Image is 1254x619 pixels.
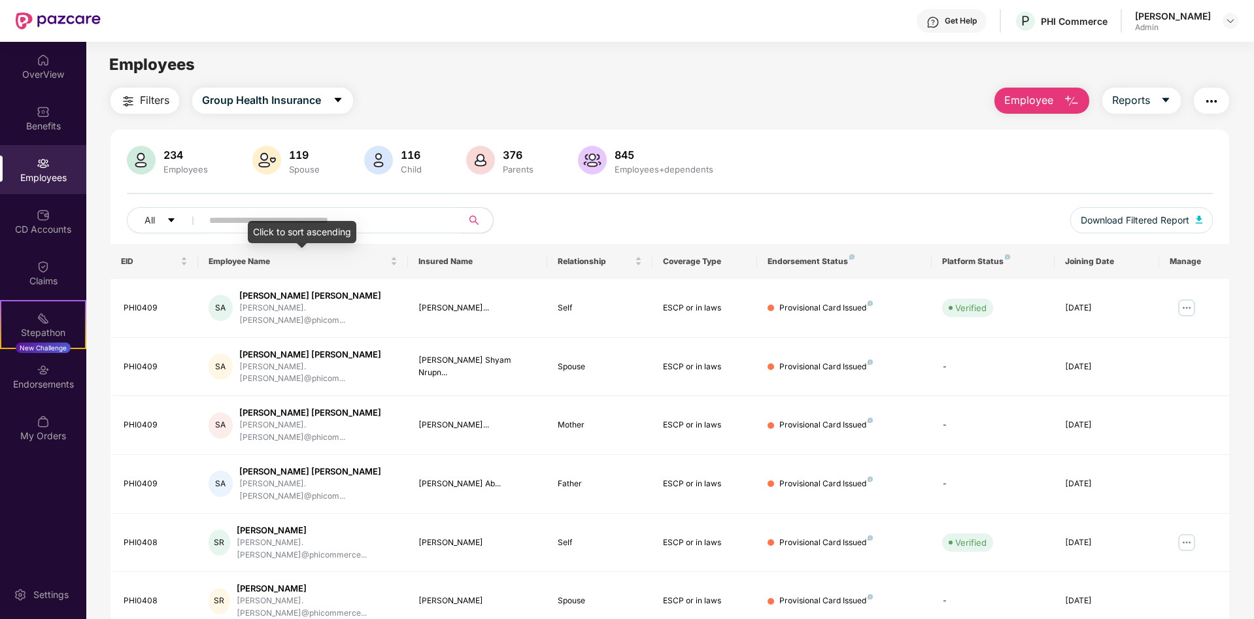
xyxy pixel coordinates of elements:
[849,254,855,259] img: svg+xml;base64,PHN2ZyB4bWxucz0iaHR0cDovL3d3dy53My5vcmcvMjAwMC9zdmciIHdpZHRoPSI4IiBoZWlnaHQ9IjgiIH...
[1176,297,1197,318] img: manageButton
[209,471,233,497] div: SA
[932,396,1054,455] td: -
[1204,93,1219,109] img: svg+xml;base64,PHN2ZyB4bWxucz0iaHR0cDovL3d3dy53My5vcmcvMjAwMC9zdmciIHdpZHRoPSIyNCIgaGVpZ2h0PSIyNC...
[1055,244,1159,279] th: Joining Date
[209,412,233,439] div: SA
[37,415,50,428] img: svg+xml;base64,PHN2ZyBpZD0iTXlfT3JkZXJzIiBkYXRhLW5hbWU9Ik15IE9yZGVycyIgeG1sbnM9Imh0dHA6Ly93d3cudz...
[109,55,195,74] span: Employees
[1070,207,1213,233] button: Download Filtered Report
[209,588,230,614] div: SR
[408,244,548,279] th: Insured Name
[124,361,188,373] div: PHI0409
[161,148,211,161] div: 234
[418,419,537,431] div: [PERSON_NAME]...
[239,407,398,419] div: [PERSON_NAME] [PERSON_NAME]
[29,588,73,601] div: Settings
[955,301,987,314] div: Verified
[16,12,101,29] img: New Pazcare Logo
[333,95,343,107] span: caret-down
[652,244,757,279] th: Coverage Type
[14,588,27,601] img: svg+xml;base64,PHN2ZyBpZD0iU2V0dGluZy0yMHgyMCIgeG1sbnM9Imh0dHA6Ly93d3cudzMub3JnLzIwMDAvc3ZnIiB3aW...
[558,256,632,267] span: Relationship
[198,244,408,279] th: Employee Name
[37,54,50,67] img: svg+xml;base64,PHN2ZyBpZD0iSG9tZSIgeG1sbnM9Imh0dHA6Ly93d3cudzMub3JnLzIwMDAvc3ZnIiB3aWR0aD0iMjAiIG...
[209,256,388,267] span: Employee Name
[1161,95,1171,107] span: caret-down
[1021,13,1030,29] span: P
[868,535,873,541] img: svg+xml;base64,PHN2ZyB4bWxucz0iaHR0cDovL3d3dy53My5vcmcvMjAwMC9zdmciIHdpZHRoPSI4IiBoZWlnaHQ9IjgiIH...
[1065,478,1149,490] div: [DATE]
[932,455,1054,514] td: -
[1004,92,1053,109] span: Employee
[1196,216,1202,224] img: svg+xml;base64,PHN2ZyB4bWxucz0iaHR0cDovL3d3dy53My5vcmcvMjAwMC9zdmciIHhtbG5zOnhsaW5rPSJodHRwOi8vd3...
[418,478,537,490] div: [PERSON_NAME] Ab...
[1065,537,1149,549] div: [DATE]
[237,524,398,537] div: [PERSON_NAME]
[237,582,398,595] div: [PERSON_NAME]
[1005,254,1010,259] img: svg+xml;base64,PHN2ZyB4bWxucz0iaHR0cDovL3d3dy53My5vcmcvMjAwMC9zdmciIHdpZHRoPSI4IiBoZWlnaHQ9IjgiIH...
[418,302,537,314] div: [PERSON_NAME]...
[1065,302,1149,314] div: [DATE]
[779,595,873,607] div: Provisional Card Issued
[768,256,921,267] div: Endorsement Status
[663,302,747,314] div: ESCP or in laws
[1065,419,1149,431] div: [DATE]
[1135,10,1211,22] div: [PERSON_NAME]
[1041,15,1108,27] div: PHI Commerce
[161,164,211,175] div: Employees
[612,164,716,175] div: Employees+dependents
[239,465,398,478] div: [PERSON_NAME] [PERSON_NAME]
[779,537,873,549] div: Provisional Card Issued
[110,88,179,114] button: Filters
[558,361,641,373] div: Spouse
[779,419,873,431] div: Provisional Card Issued
[127,146,156,175] img: svg+xml;base64,PHN2ZyB4bWxucz0iaHR0cDovL3d3dy53My5vcmcvMjAwMC9zdmciIHhtbG5zOnhsaW5rPSJodHRwOi8vd3...
[955,536,987,549] div: Verified
[500,148,536,161] div: 376
[1065,361,1149,373] div: [DATE]
[121,256,178,267] span: EID
[663,595,747,607] div: ESCP or in laws
[209,295,233,321] div: SA
[124,302,188,314] div: PHI0409
[1,326,85,339] div: Stepathon
[779,478,873,490] div: Provisional Card Issued
[37,209,50,222] img: svg+xml;base64,PHN2ZyBpZD0iQ0RfQWNjb3VudHMiIGRhdGEtbmFtZT0iQ0QgQWNjb3VudHMiIHhtbG5zPSJodHRwOi8vd3...
[37,157,50,170] img: svg+xml;base64,PHN2ZyBpZD0iRW1wbG95ZWVzIiB4bWxucz0iaHR0cDovL3d3dy53My5vcmcvMjAwMC9zdmciIHdpZHRoPS...
[663,361,747,373] div: ESCP or in laws
[466,146,495,175] img: svg+xml;base64,PHN2ZyB4bWxucz0iaHR0cDovL3d3dy53My5vcmcvMjAwMC9zdmciIHhtbG5zOnhsaW5rPSJodHRwOi8vd3...
[461,207,494,233] button: search
[558,537,641,549] div: Self
[248,221,356,243] div: Click to sort ascending
[558,419,641,431] div: Mother
[1176,532,1197,553] img: manageButton
[192,88,353,114] button: Group Health Insurancecaret-down
[418,537,537,549] div: [PERSON_NAME]
[547,244,652,279] th: Relationship
[286,164,322,175] div: Spouse
[868,477,873,482] img: svg+xml;base64,PHN2ZyB4bWxucz0iaHR0cDovL3d3dy53My5vcmcvMjAwMC9zdmciIHdpZHRoPSI4IiBoZWlnaHQ9IjgiIH...
[1225,16,1236,26] img: svg+xml;base64,PHN2ZyBpZD0iRHJvcGRvd24tMzJ4MzIiIHhtbG5zPSJodHRwOi8vd3d3LnczLm9yZy8yMDAwL3N2ZyIgd2...
[558,595,641,607] div: Spouse
[239,478,398,503] div: [PERSON_NAME].[PERSON_NAME]@phicom...
[209,354,233,380] div: SA
[252,146,281,175] img: svg+xml;base64,PHN2ZyB4bWxucz0iaHR0cDovL3d3dy53My5vcmcvMjAwMC9zdmciIHhtbG5zOnhsaW5rPSJodHRwOi8vd3...
[127,207,207,233] button: Allcaret-down
[868,418,873,423] img: svg+xml;base64,PHN2ZyB4bWxucz0iaHR0cDovL3d3dy53My5vcmcvMjAwMC9zdmciIHdpZHRoPSI4IiBoZWlnaHQ9IjgiIH...
[578,146,607,175] img: svg+xml;base64,PHN2ZyB4bWxucz0iaHR0cDovL3d3dy53My5vcmcvMjAwMC9zdmciIHhtbG5zOnhsaW5rPSJodHRwOi8vd3...
[37,105,50,118] img: svg+xml;base64,PHN2ZyBpZD0iQmVuZWZpdHMiIHhtbG5zPSJodHRwOi8vd3d3LnczLm9yZy8yMDAwL3N2ZyIgd2lkdGg9Ij...
[124,419,188,431] div: PHI0409
[140,92,169,109] span: Filters
[1159,244,1229,279] th: Manage
[663,419,747,431] div: ESCP or in laws
[239,290,398,302] div: [PERSON_NAME] [PERSON_NAME]
[663,537,747,549] div: ESCP or in laws
[932,338,1054,397] td: -
[37,260,50,273] img: svg+xml;base64,PHN2ZyBpZD0iQ2xhaW0iIHhtbG5zPSJodHRwOi8vd3d3LnczLm9yZy8yMDAwL3N2ZyIgd2lkdGg9IjIwIi...
[237,537,398,561] div: [PERSON_NAME].[PERSON_NAME]@phicommerce...
[500,164,536,175] div: Parents
[120,93,136,109] img: svg+xml;base64,PHN2ZyB4bWxucz0iaHR0cDovL3d3dy53My5vcmcvMjAwMC9zdmciIHdpZHRoPSIyNCIgaGVpZ2h0PSIyNC...
[239,302,398,327] div: [PERSON_NAME].[PERSON_NAME]@phicom...
[868,594,873,599] img: svg+xml;base64,PHN2ZyB4bWxucz0iaHR0cDovL3d3dy53My5vcmcvMjAwMC9zdmciIHdpZHRoPSI4IiBoZWlnaHQ9IjgiIH...
[942,256,1043,267] div: Platform Status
